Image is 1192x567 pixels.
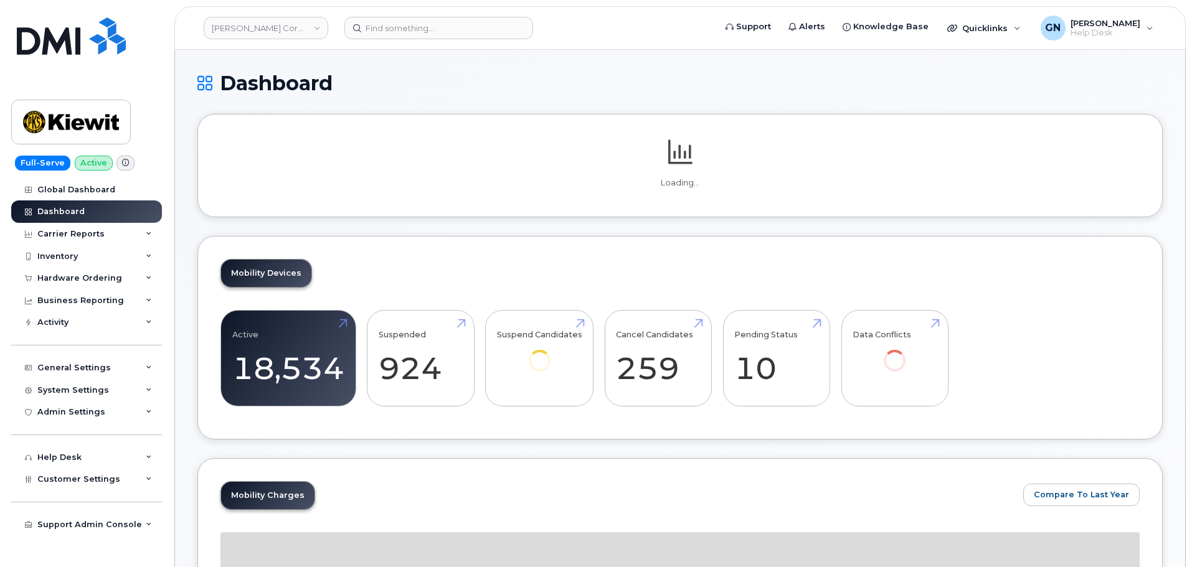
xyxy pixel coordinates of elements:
[221,260,311,287] a: Mobility Devices
[734,317,818,400] a: Pending Status 10
[197,72,1163,94] h1: Dashboard
[616,317,700,400] a: Cancel Candidates 259
[232,317,344,400] a: Active 18,534
[379,317,463,400] a: Suspended 924
[1034,489,1129,500] span: Compare To Last Year
[1023,484,1140,506] button: Compare To Last Year
[497,317,582,389] a: Suspend Candidates
[853,317,937,389] a: Data Conflicts
[221,482,315,509] a: Mobility Charges
[220,177,1140,189] p: Loading...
